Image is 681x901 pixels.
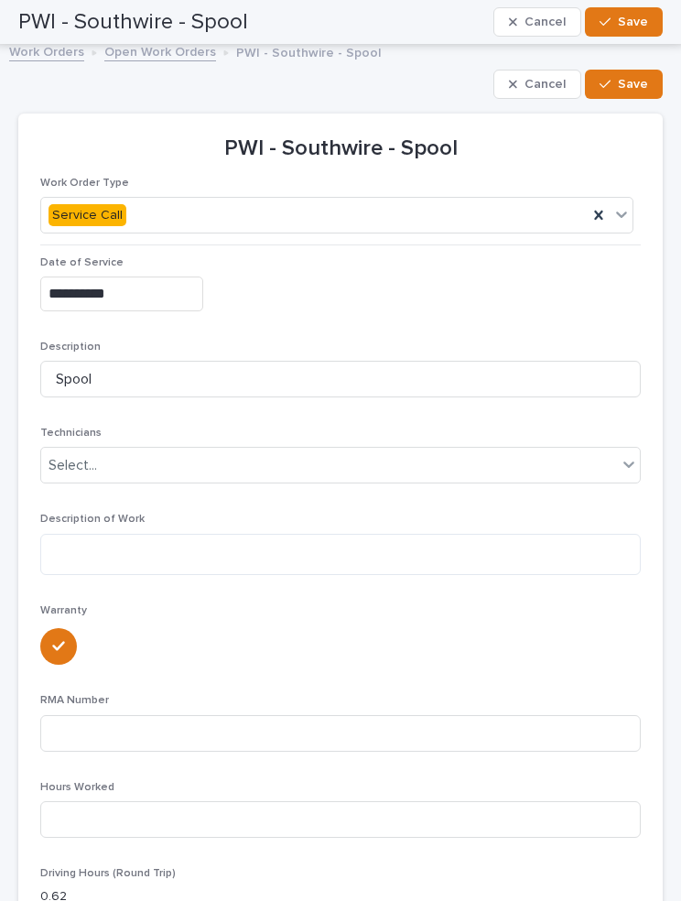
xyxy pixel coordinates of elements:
[40,428,102,439] span: Technicians
[40,782,114,793] span: Hours Worked
[40,514,145,525] span: Description of Work
[40,695,109,706] span: RMA Number
[40,342,101,353] span: Description
[49,456,97,475] div: Select...
[49,204,126,227] div: Service Call
[618,76,648,92] span: Save
[9,40,84,61] a: Work Orders
[40,178,129,189] span: Work Order Type
[493,70,581,99] button: Cancel
[236,41,381,61] p: PWI - Southwire - Spool
[40,136,641,162] p: PWI - Southwire - Spool
[40,605,87,616] span: Warranty
[524,76,566,92] span: Cancel
[40,868,176,879] span: Driving Hours (Round Trip)
[104,40,216,61] a: Open Work Orders
[585,70,663,99] button: Save
[40,257,124,268] span: Date of Service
